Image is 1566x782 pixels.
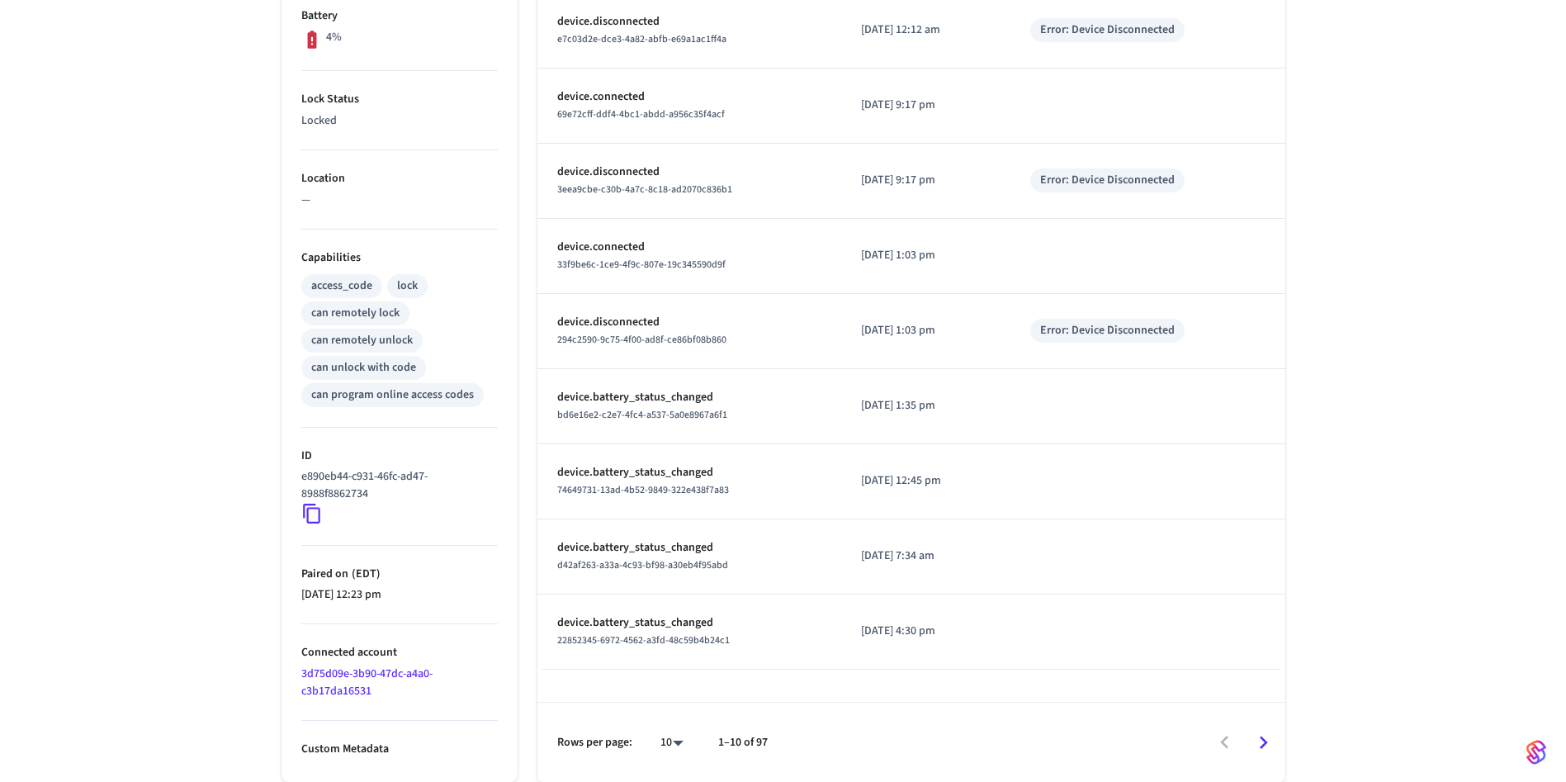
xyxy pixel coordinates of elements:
[311,305,400,322] div: can remotely lock
[861,547,991,565] p: [DATE] 7:34 am
[301,249,498,267] p: Capabilities
[1040,172,1175,189] div: Error: Device Disconnected
[861,247,991,264] p: [DATE] 1:03 pm
[557,558,728,572] span: d42af263-a33a-4c93-bf98-a30eb4f95abd
[861,21,991,39] p: [DATE] 12:12 am
[557,32,726,46] span: e7c03d2e-dce3-4a82-abfb-e69a1ac1ff4a
[861,623,991,640] p: [DATE] 4:30 pm
[1526,739,1546,765] img: SeamLogoGradient.69752ec5.svg
[861,97,991,114] p: [DATE] 9:17 pm
[861,172,991,189] p: [DATE] 9:17 pm
[557,239,821,256] p: device.connected
[557,408,727,422] span: bd6e16e2-c2e7-4fc4-a537-5a0e8967a6f1
[397,277,418,295] div: lock
[861,472,991,490] p: [DATE] 12:45 pm
[557,734,632,751] p: Rows per page:
[301,192,498,209] p: —
[301,644,498,661] p: Connected account
[301,741,498,758] p: Custom Metadata
[557,182,732,197] span: 3eea9cbe-c30b-4a7c-8c18-ad2070c836b1
[348,566,381,582] span: ( EDT )
[557,614,821,632] p: device.battery_status_changed
[301,468,491,503] p: e890eb44-c931-46fc-ad47-8988f8862734
[557,633,730,647] span: 22852345-6972-4562-a3fd-48c59b4b24c1
[557,464,821,481] p: device.battery_status_changed
[557,107,725,121] span: 69e72cff-ddf4-4bc1-abdd-a956c35f4acf
[1040,21,1175,39] div: Error: Device Disconnected
[301,566,498,583] p: Paired on
[326,29,342,46] p: 4%
[301,112,498,130] p: Locked
[557,333,726,347] span: 294c2590-9c75-4f00-ad8f-ce86bf08b860
[557,389,821,406] p: device.battery_status_changed
[557,314,821,331] p: device.disconnected
[301,448,498,465] p: ID
[557,88,821,106] p: device.connected
[861,322,991,339] p: [DATE] 1:03 pm
[311,386,474,404] div: can program online access codes
[557,164,821,181] p: device.disconnected
[311,277,372,295] div: access_code
[301,7,498,25] p: Battery
[557,539,821,557] p: device.battery_status_changed
[861,397,991,415] p: [DATE] 1:35 pm
[1040,322,1175,339] div: Error: Device Disconnected
[718,734,768,751] p: 1–10 of 97
[557,258,726,272] span: 33f9be6c-1ce9-4f9c-807e-19c345590d9f
[301,91,498,108] p: Lock Status
[301,586,498,604] p: [DATE] 12:23 pm
[557,13,821,31] p: device.disconnected
[301,666,433,699] a: 3d75d09e-3b90-47dc-a4a0-c3b17da16531
[301,170,498,187] p: Location
[311,359,416,377] div: can unlock with code
[311,332,413,349] div: can remotely unlock
[557,483,729,497] span: 74649731-13ad-4b52-9849-322e438f7a83
[1244,723,1283,762] button: Go to next page
[652,731,692,755] div: 10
